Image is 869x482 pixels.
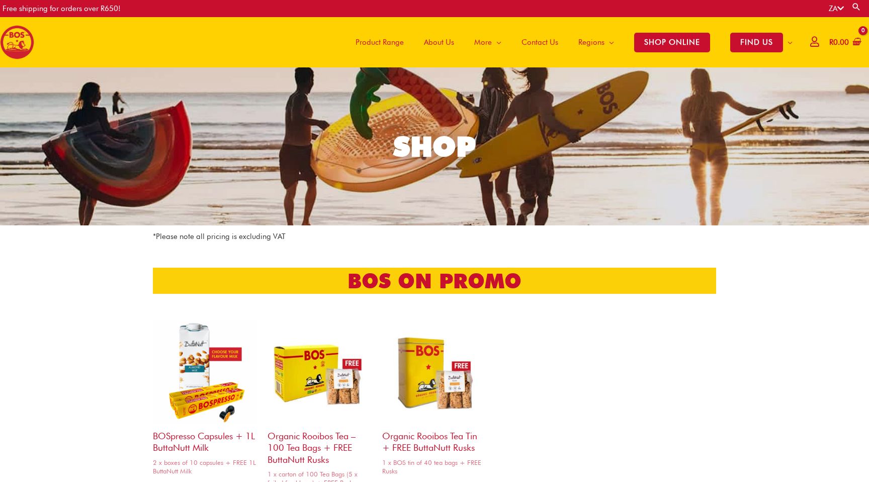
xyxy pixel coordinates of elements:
[356,27,404,57] span: Product Range
[153,268,716,294] h2: bos on promo
[153,425,257,454] h2: BOSpresso capsules + 1L ButtaNutt Milk
[393,133,476,160] div: SHOP
[382,320,487,478] a: Organic Rooibos Tea Tin + FREE ButtaNutt Rusks1 x BOS tin of 40 tea bags + FREE Rusks
[624,17,720,67] a: SHOP ONLINE
[464,17,511,67] a: More
[382,320,487,425] img: organic rooibos tea tin
[730,33,783,52] span: FIND US
[424,27,454,57] span: About Us
[268,425,372,465] h2: Organic Rooibos Tea – 100 Tea Bags + FREE ButtaNutt Rusks
[153,320,257,425] img: bospresso capsules + 1l buttanutt milk
[829,4,844,13] a: ZA
[153,230,716,243] p: *Please note all pricing is excluding VAT
[827,31,861,54] a: View Shopping Cart, empty
[414,17,464,67] a: About Us
[578,27,604,57] span: Regions
[511,17,568,67] a: Contact Us
[338,17,803,67] nav: Site Navigation
[153,320,257,478] a: BOSpresso capsules + 1L ButtaNutt Milk2 x boxes of 10 capsules + FREE 1L ButtaNutt Milk
[634,33,710,52] span: SHOP ONLINE
[268,320,372,425] img: organic rooibos tea 100 tea bags
[153,458,257,475] span: 2 x boxes of 10 capsules + FREE 1L ButtaNutt Milk
[851,2,861,12] a: Search button
[568,17,624,67] a: Regions
[829,38,833,47] span: R
[522,27,558,57] span: Contact Us
[382,425,487,454] h2: Organic Rooibos Tea Tin + FREE ButtaNutt Rusks
[382,458,487,475] span: 1 x BOS tin of 40 tea bags + FREE Rusks
[345,17,414,67] a: Product Range
[829,38,849,47] bdi: 0.00
[474,27,492,57] span: More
